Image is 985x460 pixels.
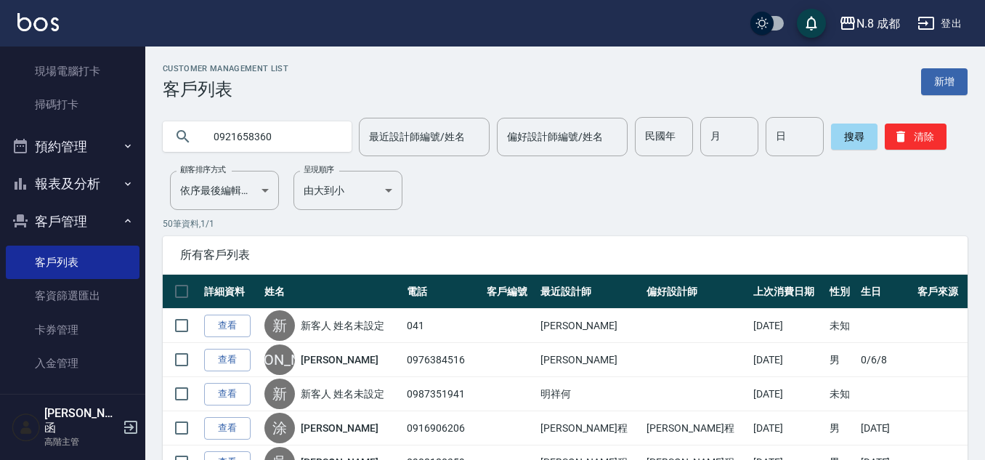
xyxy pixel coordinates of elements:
[301,352,378,367] a: [PERSON_NAME]
[17,13,59,31] img: Logo
[163,79,288,100] h3: 客戶列表
[264,310,295,341] div: 新
[885,124,947,150] button: 清除
[797,9,826,38] button: save
[204,383,251,405] a: 查看
[6,386,139,424] button: 員工及薪資
[537,377,643,411] td: 明祥何
[6,128,139,166] button: 預約管理
[750,343,826,377] td: [DATE]
[6,88,139,121] a: 掃碼打卡
[643,411,749,445] td: [PERSON_NAME]程
[537,309,643,343] td: [PERSON_NAME]
[403,411,483,445] td: 0916906206
[643,275,749,309] th: 偏好設計師
[6,347,139,380] a: 入金管理
[403,309,483,343] td: 041
[750,309,826,343] td: [DATE]
[261,275,403,309] th: 姓名
[403,275,483,309] th: 電話
[914,275,968,309] th: 客戶來源
[264,379,295,409] div: 新
[826,275,857,309] th: 性別
[44,435,118,448] p: 高階主管
[6,313,139,347] a: 卡券管理
[264,413,295,443] div: 涂
[537,343,643,377] td: [PERSON_NAME]
[537,275,643,309] th: 最近設計師
[537,411,643,445] td: [PERSON_NAME]程
[403,343,483,377] td: 0976384516
[12,413,41,442] img: Person
[750,411,826,445] td: [DATE]
[857,411,914,445] td: [DATE]
[826,343,857,377] td: 男
[6,279,139,312] a: 客資篩選匯出
[6,165,139,203] button: 報表及分析
[483,275,537,309] th: 客戶編號
[204,349,251,371] a: 查看
[44,406,118,435] h5: [PERSON_NAME]函
[200,275,261,309] th: 詳細資料
[857,275,914,309] th: 生日
[831,124,877,150] button: 搜尋
[912,10,968,37] button: 登出
[826,411,857,445] td: 男
[301,318,384,333] a: 新客人 姓名未設定
[293,171,402,210] div: 由大到小
[264,344,295,375] div: [PERSON_NAME]
[857,343,914,377] td: 0/6/8
[301,421,378,435] a: [PERSON_NAME]
[180,248,950,262] span: 所有客戶列表
[204,315,251,337] a: 查看
[826,309,857,343] td: 未知
[163,217,968,230] p: 50 筆資料, 1 / 1
[163,64,288,73] h2: Customer Management List
[6,246,139,279] a: 客戶列表
[6,203,139,241] button: 客戶管理
[301,387,384,401] a: 新客人 姓名未設定
[204,417,251,440] a: 查看
[6,55,139,88] a: 現場電腦打卡
[856,15,900,33] div: N.8 成都
[304,164,334,175] label: 呈現順序
[750,275,826,309] th: 上次消費日期
[921,68,968,95] a: 新增
[826,377,857,411] td: 未知
[180,164,226,175] label: 顧客排序方式
[750,377,826,411] td: [DATE]
[833,9,906,39] button: N.8 成都
[403,377,483,411] td: 0987351941
[170,171,279,210] div: 依序最後編輯時間
[203,117,340,156] input: 搜尋關鍵字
